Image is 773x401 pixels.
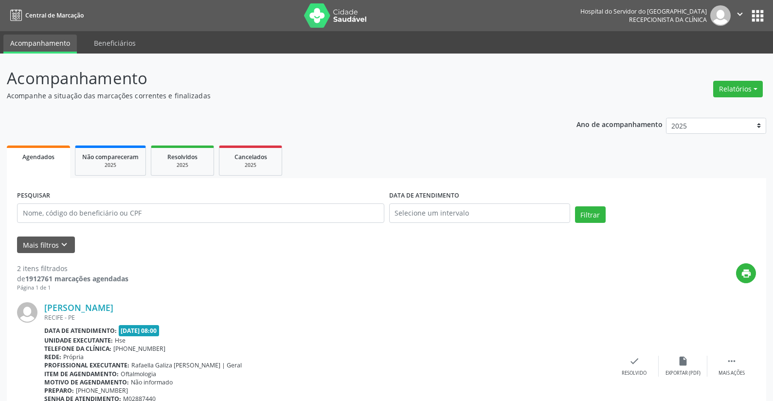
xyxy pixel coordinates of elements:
button: Mais filtroskeyboard_arrow_down [17,237,75,254]
div: Resolvido [622,370,647,377]
button: print [736,263,756,283]
div: Exportar (PDF) [665,370,701,377]
div: Página 1 de 1 [17,284,128,292]
i:  [726,356,737,366]
span: [PHONE_NUMBER] [113,345,165,353]
p: Acompanhamento [7,66,539,91]
span: Oftalmologia [121,370,156,378]
div: 2025 [82,162,139,169]
div: 2 itens filtrados [17,263,128,273]
span: Própria [63,353,84,361]
i: insert_drive_file [678,356,688,366]
button: apps [749,7,766,24]
p: Ano de acompanhamento [576,118,663,130]
i: keyboard_arrow_down [59,239,70,250]
span: Resolvidos [167,153,198,161]
img: img [17,302,37,323]
div: Hospital do Servidor do [GEOGRAPHIC_DATA] [580,7,707,16]
i: check [629,356,640,366]
span: Não compareceram [82,153,139,161]
img: img [710,5,731,26]
span: [DATE] 08:00 [119,325,160,336]
button: Relatórios [713,81,763,97]
i: print [741,268,752,279]
span: Recepcionista da clínica [629,16,707,24]
span: [PHONE_NUMBER] [76,386,128,395]
b: Unidade executante: [44,336,113,345]
a: [PERSON_NAME] [44,302,113,313]
div: de [17,273,128,284]
span: Central de Marcação [25,11,84,19]
div: 2025 [226,162,275,169]
a: Central de Marcação [7,7,84,23]
b: Rede: [44,353,61,361]
span: Agendados [22,153,54,161]
span: Cancelados [234,153,267,161]
strong: 1912761 marcações agendadas [25,274,128,283]
b: Data de atendimento: [44,327,117,335]
div: RECIFE - PE [44,313,610,322]
input: Nome, código do beneficiário ou CPF [17,203,384,223]
div: Mais ações [719,370,745,377]
a: Acompanhamento [3,35,77,54]
p: Acompanhe a situação das marcações correntes e finalizadas [7,91,539,101]
button: Filtrar [575,206,606,223]
i:  [735,9,745,19]
span: Hse [115,336,126,345]
b: Preparo: [44,386,74,395]
a: Beneficiários [87,35,143,52]
input: Selecione um intervalo [389,203,570,223]
label: PESQUISAR [17,188,50,203]
b: Item de agendamento: [44,370,119,378]
span: Não informado [131,378,173,386]
span: Rafaella Galiza [PERSON_NAME] | Geral [131,361,242,369]
label: DATA DE ATENDIMENTO [389,188,459,203]
b: Motivo de agendamento: [44,378,129,386]
b: Profissional executante: [44,361,129,369]
b: Telefone da clínica: [44,345,111,353]
div: 2025 [158,162,207,169]
button:  [731,5,749,26]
